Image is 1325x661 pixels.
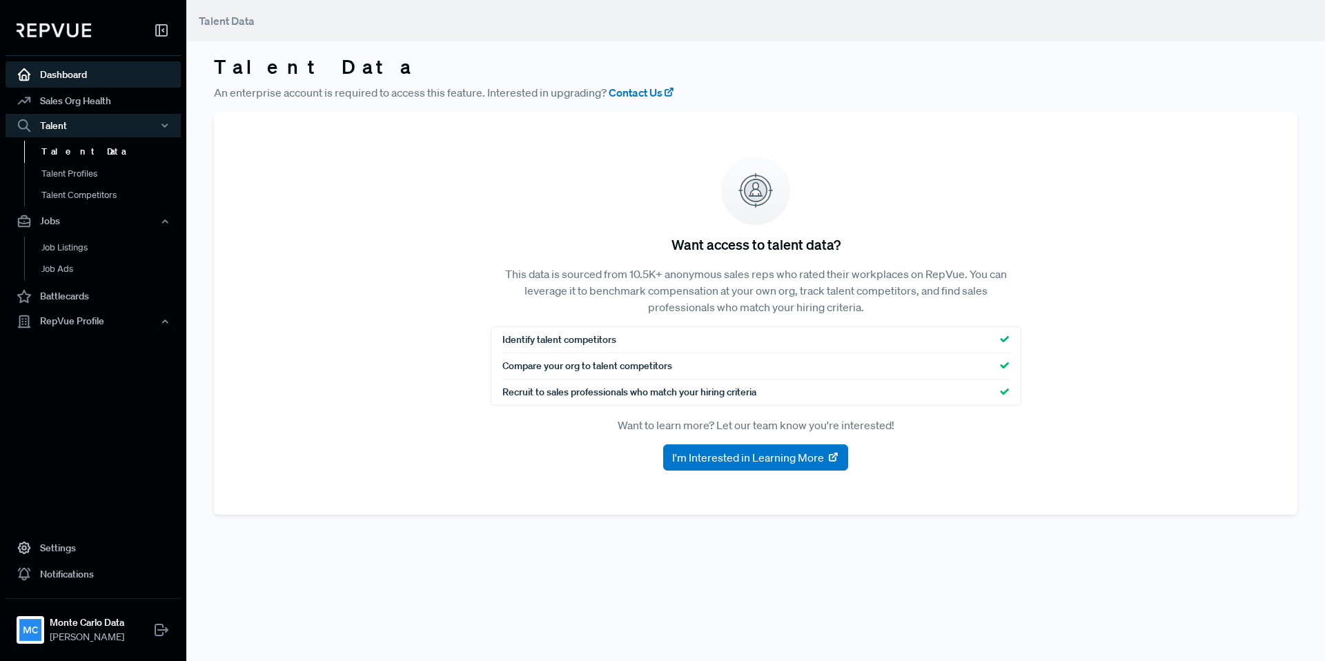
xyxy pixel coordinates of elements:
[502,385,756,399] span: Recruit to sales professionals who match your hiring criteria
[24,141,199,163] a: Talent Data
[491,266,1021,315] p: This data is sourced from 10.5K+ anonymous sales reps who rated their workplaces on RepVue. You c...
[502,359,672,373] span: Compare your org to talent competitors
[6,284,181,310] a: Battlecards
[214,84,1297,101] p: An enterprise account is required to access this feature. Interested in upgrading?
[19,619,41,641] img: Monte Carlo Data
[24,258,199,280] a: Job Ads
[199,14,255,28] span: Talent Data
[671,236,841,253] h5: Want access to talent data?
[6,535,181,561] a: Settings
[24,184,199,206] a: Talent Competitors
[491,417,1021,433] p: Want to learn more? Let our team know you're interested!
[24,237,199,259] a: Job Listings
[502,333,616,347] span: Identify talent competitors
[24,163,199,185] a: Talent Profiles
[609,84,675,101] a: Contact Us
[6,310,181,333] button: RepVue Profile
[672,449,824,466] span: I'm Interested in Learning More
[6,561,181,587] a: Notifications
[663,444,848,471] button: I'm Interested in Learning More
[214,55,1297,79] h3: Talent Data
[50,615,124,630] strong: Monte Carlo Data
[50,630,124,644] span: [PERSON_NAME]
[6,598,181,650] a: Monte Carlo DataMonte Carlo Data[PERSON_NAME]
[6,210,181,233] button: Jobs
[6,114,181,137] button: Talent
[6,61,181,88] a: Dashboard
[17,23,91,37] img: RepVue
[6,88,181,114] a: Sales Org Health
